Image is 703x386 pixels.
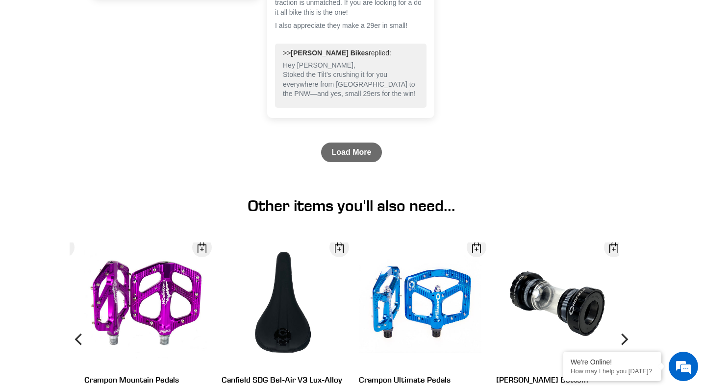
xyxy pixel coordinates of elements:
span: We're online! [57,123,135,222]
textarea: Type your message and hit 'Enter' [5,267,187,302]
b: [PERSON_NAME] Bikes [291,49,369,57]
p: How may I help you today? [571,367,654,375]
div: >> replied: [283,48,419,58]
a: Load More [321,143,382,162]
div: Navigation go back [11,54,25,69]
p: I also appreciate they make a 29er in small! [275,21,427,31]
p: Hey [PERSON_NAME], Stoked the Tilt’s crushing it for you everywhere from [GEOGRAPHIC_DATA] to the... [283,61,419,99]
div: We're Online! [571,358,654,366]
img: d_696896380_company_1647369064580_696896380 [31,49,56,73]
div: Chat with us now [66,55,179,68]
div: Minimize live chat window [161,5,184,28]
h1: Other items you'll also need... [84,196,619,215]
